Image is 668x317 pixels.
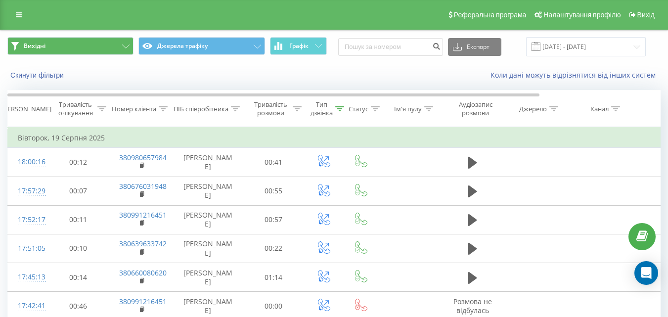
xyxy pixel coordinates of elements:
a: 380676031948 [119,181,167,191]
div: Аудіозапис розмови [451,100,499,117]
button: Вихідні [7,37,134,55]
td: [PERSON_NAME] [174,148,243,177]
a: Коли дані можуть відрізнятися вiд інших систем [490,70,661,80]
div: 17:45:13 [18,268,38,287]
div: 17:57:29 [18,181,38,201]
td: 00:11 [47,205,109,234]
span: Налаштування профілю [543,11,621,19]
a: 380660080620 [119,268,167,277]
div: 17:51:05 [18,239,38,258]
button: Експорт [448,38,501,56]
span: Розмова не відбулась [453,297,492,315]
button: Скинути фільтри [7,71,69,80]
td: [PERSON_NAME] [174,234,243,263]
div: Open Intercom Messenger [634,261,658,285]
td: 01:14 [243,263,305,292]
td: 00:22 [243,234,305,263]
div: Канал [590,105,609,113]
div: Ім'я пулу [394,105,422,113]
div: Статус [349,105,368,113]
td: 00:10 [47,234,109,263]
span: Реферальна програма [454,11,527,19]
td: 00:07 [47,177,109,205]
span: Вихід [637,11,655,19]
a: 380980657984 [119,153,167,162]
span: Графік [289,43,309,49]
td: 00:55 [243,177,305,205]
div: Тип дзвінка [311,100,333,117]
div: Тривалість очікування [56,100,95,117]
div: Тривалість розмови [251,100,290,117]
td: 00:12 [47,148,109,177]
a: 380991216451 [119,210,167,220]
div: 17:52:17 [18,210,38,229]
input: Пошук за номером [338,38,443,56]
td: 00:14 [47,263,109,292]
button: Графік [270,37,327,55]
a: 380639633742 [119,239,167,248]
div: 17:42:41 [18,296,38,316]
span: Вихідні [24,42,45,50]
td: [PERSON_NAME] [174,205,243,234]
a: 380991216451 [119,297,167,306]
td: [PERSON_NAME] [174,263,243,292]
div: Джерело [519,105,547,113]
div: 18:00:16 [18,152,38,172]
button: Джерела трафіку [138,37,265,55]
div: [PERSON_NAME] [1,105,51,113]
div: Номер клієнта [112,105,156,113]
td: [PERSON_NAME] [174,177,243,205]
div: ПІБ співробітника [174,105,228,113]
td: 00:57 [243,205,305,234]
td: 00:41 [243,148,305,177]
